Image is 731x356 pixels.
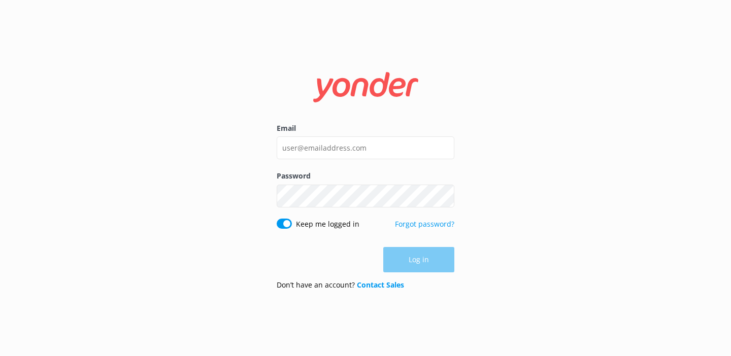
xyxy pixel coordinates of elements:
button: Show password [434,186,454,206]
a: Contact Sales [357,280,404,290]
label: Keep me logged in [296,219,359,230]
p: Don’t have an account? [277,279,404,291]
a: Forgot password? [395,219,454,229]
input: user@emailaddress.com [277,136,454,159]
label: Email [277,123,454,134]
label: Password [277,170,454,182]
